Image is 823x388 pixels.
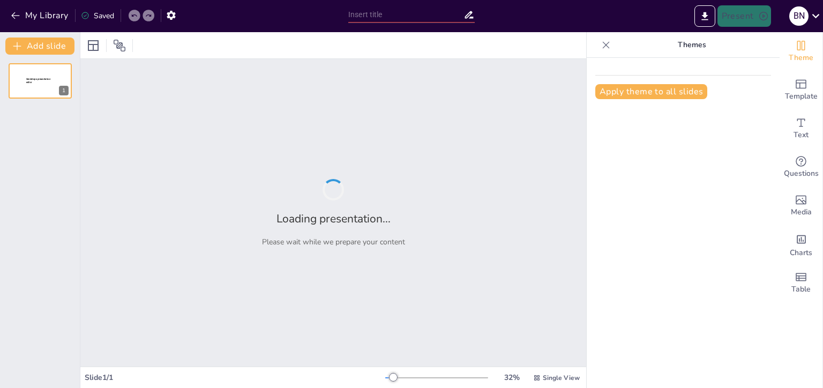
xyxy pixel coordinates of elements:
span: Theme [789,52,813,64]
span: Questions [784,168,819,180]
button: Export to PowerPoint [694,5,715,27]
div: Add text boxes [780,109,822,148]
button: Apply theme to all slides [595,84,707,99]
div: Change the overall theme [780,32,822,71]
div: Saved [81,11,114,21]
div: Slide 1 / 1 [85,372,385,383]
div: 32 % [499,372,525,383]
span: Text [794,129,809,141]
div: B N [789,6,809,26]
p: Themes [615,32,769,58]
span: Template [785,91,818,102]
h2: Loading presentation... [276,211,391,226]
div: Layout [85,37,102,54]
div: Add images, graphics, shapes or video [780,186,822,225]
div: Add a table [780,264,822,302]
input: Insert title [348,7,463,23]
button: B N [789,5,809,27]
button: Present [717,5,771,27]
div: Get real-time input from your audience [780,148,822,186]
div: 1 [9,63,72,99]
span: Charts [790,247,812,259]
button: My Library [8,7,73,24]
span: Table [791,283,811,295]
p: Please wait while we prepare your content [262,237,405,247]
div: Add charts and graphs [780,225,822,264]
span: Position [113,39,126,52]
span: Sendsteps presentation editor [26,78,50,84]
div: 1 [59,86,69,95]
span: Single View [543,374,580,382]
button: Add slide [5,38,74,55]
span: Media [791,206,812,218]
div: Add ready made slides [780,71,822,109]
